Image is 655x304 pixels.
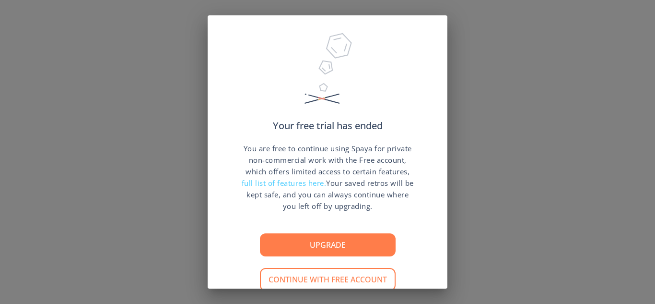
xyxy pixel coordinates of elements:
[273,121,383,131] p: Your free trial has ended
[260,268,396,291] button: Continue with free account
[242,178,327,188] span: full list of features here.
[260,233,396,256] button: Upgrade
[241,143,414,212] p: You are free to continue using Spaya for private non-commercial work with the Free account, which...
[300,30,355,121] img: Trial Ended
